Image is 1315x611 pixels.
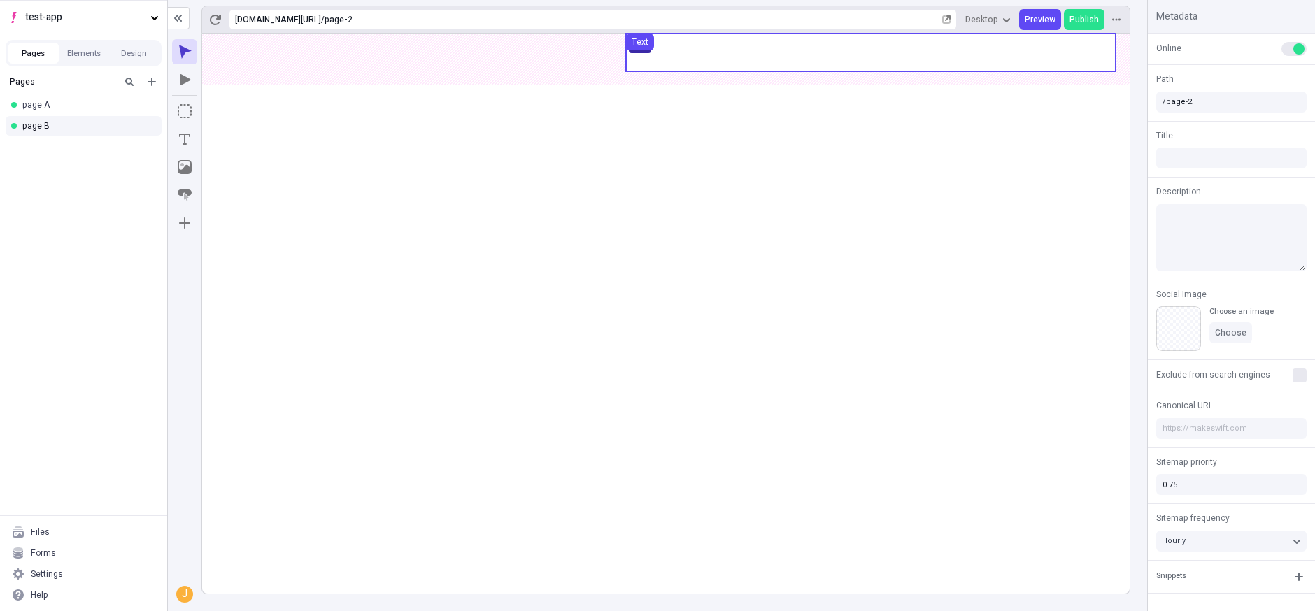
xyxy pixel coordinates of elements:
[172,127,197,152] button: Text
[1215,327,1246,338] span: Choose
[1156,42,1181,55] span: Online
[1019,9,1061,30] button: Preview
[1156,418,1307,439] input: https://makeswift.com
[25,10,145,25] span: test-app
[1064,9,1104,30] button: Publish
[178,587,192,601] div: J
[1156,185,1201,198] span: Description
[1209,322,1252,343] button: Choose
[321,14,325,25] div: /
[109,43,159,64] button: Design
[172,99,197,124] button: Box
[31,526,50,538] div: Files
[1156,456,1217,468] span: Sitemap priority
[1156,129,1173,142] span: Title
[10,76,115,87] div: Pages
[172,182,197,208] button: Button
[31,568,63,580] div: Settings
[1156,368,1270,381] span: Exclude from search engines
[31,589,48,601] div: Help
[22,99,150,110] div: page A
[1209,306,1274,317] div: Choose an image
[1025,14,1055,25] span: Preview
[965,14,998,25] span: Desktop
[632,36,648,48] div: Text
[235,14,321,25] div: [URL][DOMAIN_NAME]
[1156,531,1307,552] button: Hourly
[1069,14,1099,25] span: Publish
[1156,399,1213,412] span: Canonical URL
[172,154,197,180] button: Image
[8,43,59,64] button: Pages
[22,120,150,131] div: page B
[31,547,56,559] div: Forms
[59,43,109,64] button: Elements
[1156,512,1230,524] span: Sitemap frequency
[325,14,939,25] div: page-2
[1156,73,1174,85] span: Path
[1162,535,1186,547] span: Hourly
[960,9,1016,30] button: Desktop
[143,73,160,90] button: Add new
[1156,288,1207,301] span: Social Image
[1156,570,1186,582] div: Snippets
[626,34,654,50] button: Text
